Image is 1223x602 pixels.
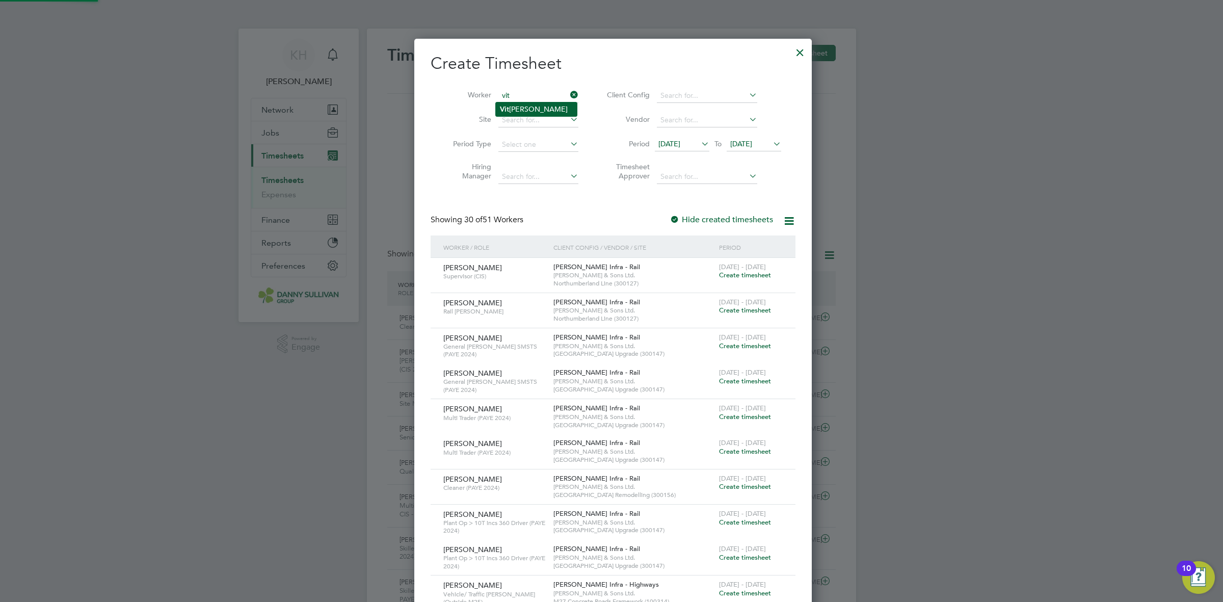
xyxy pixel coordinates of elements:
span: [PERSON_NAME] [443,439,502,448]
span: [PERSON_NAME] Infra - Rail [553,333,640,342]
li: [PERSON_NAME] [496,102,577,116]
span: [PERSON_NAME] Infra - Rail [553,368,640,377]
label: Period Type [445,139,491,148]
span: Northumberland Line (300127) [553,279,713,287]
span: [PERSON_NAME] & Sons Ltd. [553,589,713,597]
span: [PERSON_NAME] & Sons Ltd. [553,448,713,456]
span: Create timesheet [719,342,771,350]
span: [GEOGRAPHIC_DATA] Upgrade (300147) [553,350,713,358]
span: [PERSON_NAME] [443,263,502,272]
label: Hiring Manager [445,162,491,180]
span: Multi Trader (PAYE 2024) [443,449,546,457]
span: [PERSON_NAME] Infra - Rail [553,438,640,447]
label: Vendor [604,115,650,124]
b: Vit [500,105,509,114]
span: [PERSON_NAME] & Sons Ltd. [553,342,713,350]
input: Search for... [657,113,757,127]
span: [DATE] - [DATE] [719,474,766,483]
span: [DATE] [730,139,752,148]
span: [GEOGRAPHIC_DATA] Upgrade (300147) [553,456,713,464]
span: [PERSON_NAME] Infra - Highways [553,580,659,589]
span: Plant Op > 10T incs 360 Driver (PAYE 2024) [443,519,546,535]
h2: Create Timesheet [431,53,795,74]
span: [DATE] [658,139,680,148]
span: Create timesheet [719,412,771,421]
span: [PERSON_NAME] Infra - Rail [553,263,640,271]
span: [PERSON_NAME] Infra - Rail [553,544,640,553]
span: [PERSON_NAME] Infra - Rail [553,509,640,518]
span: [GEOGRAPHIC_DATA] Upgrade (300147) [553,385,713,394]
span: [DATE] - [DATE] [719,368,766,377]
span: [DATE] - [DATE] [719,263,766,271]
label: Client Config [604,90,650,99]
span: [DATE] - [DATE] [719,509,766,518]
span: [PERSON_NAME] [443,298,502,307]
span: [DATE] - [DATE] [719,580,766,589]
div: 10 [1182,568,1191,582]
span: To [711,137,725,150]
span: [PERSON_NAME] Infra - Rail [553,404,640,412]
label: Period [604,139,650,148]
span: [PERSON_NAME] & Sons Ltd. [553,306,713,315]
input: Search for... [498,170,578,184]
span: [DATE] - [DATE] [719,544,766,553]
span: [PERSON_NAME] & Sons Ltd. [553,554,713,562]
span: [PERSON_NAME] Infra - Rail [553,298,640,306]
span: Create timesheet [719,447,771,456]
span: [PERSON_NAME] [443,581,502,590]
div: Showing [431,215,525,225]
span: 51 Workers [464,215,523,225]
label: Worker [445,90,491,99]
span: General [PERSON_NAME] SMSTS (PAYE 2024) [443,378,546,394]
span: Create timesheet [719,271,771,279]
label: Timesheet Approver [604,162,650,180]
span: Rail [PERSON_NAME] [443,307,546,316]
span: Create timesheet [719,377,771,385]
span: General [PERSON_NAME] SMSTS (PAYE 2024) [443,343,546,358]
span: [PERSON_NAME] & Sons Ltd. [553,377,713,385]
span: [PERSON_NAME] [443,545,502,554]
span: [PERSON_NAME] & Sons Ltd. [553,483,713,491]
span: [PERSON_NAME] & Sons Ltd. [553,413,713,421]
div: Client Config / Vendor / Site [551,235,716,259]
span: [DATE] - [DATE] [719,404,766,412]
span: Supervisor (CIS) [443,272,546,280]
label: Site [445,115,491,124]
span: [GEOGRAPHIC_DATA] Upgrade (300147) [553,526,713,534]
span: [PERSON_NAME] Infra - Rail [553,474,640,483]
div: Worker / Role [441,235,551,259]
span: Create timesheet [719,518,771,527]
span: [PERSON_NAME] & Sons Ltd. [553,518,713,527]
input: Select one [498,138,578,152]
span: Multi Trader (PAYE 2024) [443,414,546,422]
span: [DATE] - [DATE] [719,333,766,342]
input: Search for... [657,89,757,103]
input: Search for... [657,170,757,184]
div: Period [716,235,785,259]
span: [PERSON_NAME] [443,404,502,413]
span: Cleaner (PAYE 2024) [443,484,546,492]
span: Plant Op > 10T incs 360 Driver (PAYE 2024) [443,554,546,570]
span: Northumberland Line (300127) [553,315,713,323]
span: Create timesheet [719,589,771,597]
span: [PERSON_NAME] [443,510,502,519]
input: Search for... [498,113,578,127]
button: Open Resource Center, 10 new notifications [1182,561,1215,594]
label: Hide created timesheets [670,215,773,225]
span: [DATE] - [DATE] [719,298,766,306]
span: [DATE] - [DATE] [719,438,766,447]
span: Create timesheet [719,482,771,491]
span: [PERSON_NAME] [443,333,502,343]
input: Search for... [498,89,578,103]
span: [GEOGRAPHIC_DATA] Remodelling (300156) [553,491,713,499]
span: [GEOGRAPHIC_DATA] Upgrade (300147) [553,562,713,570]
span: [PERSON_NAME] [443,369,502,378]
span: [GEOGRAPHIC_DATA] Upgrade (300147) [553,421,713,429]
span: [PERSON_NAME] [443,475,502,484]
span: Create timesheet [719,553,771,562]
span: Create timesheet [719,306,771,315]
span: [PERSON_NAME] & Sons Ltd. [553,271,713,279]
span: 30 of [464,215,483,225]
